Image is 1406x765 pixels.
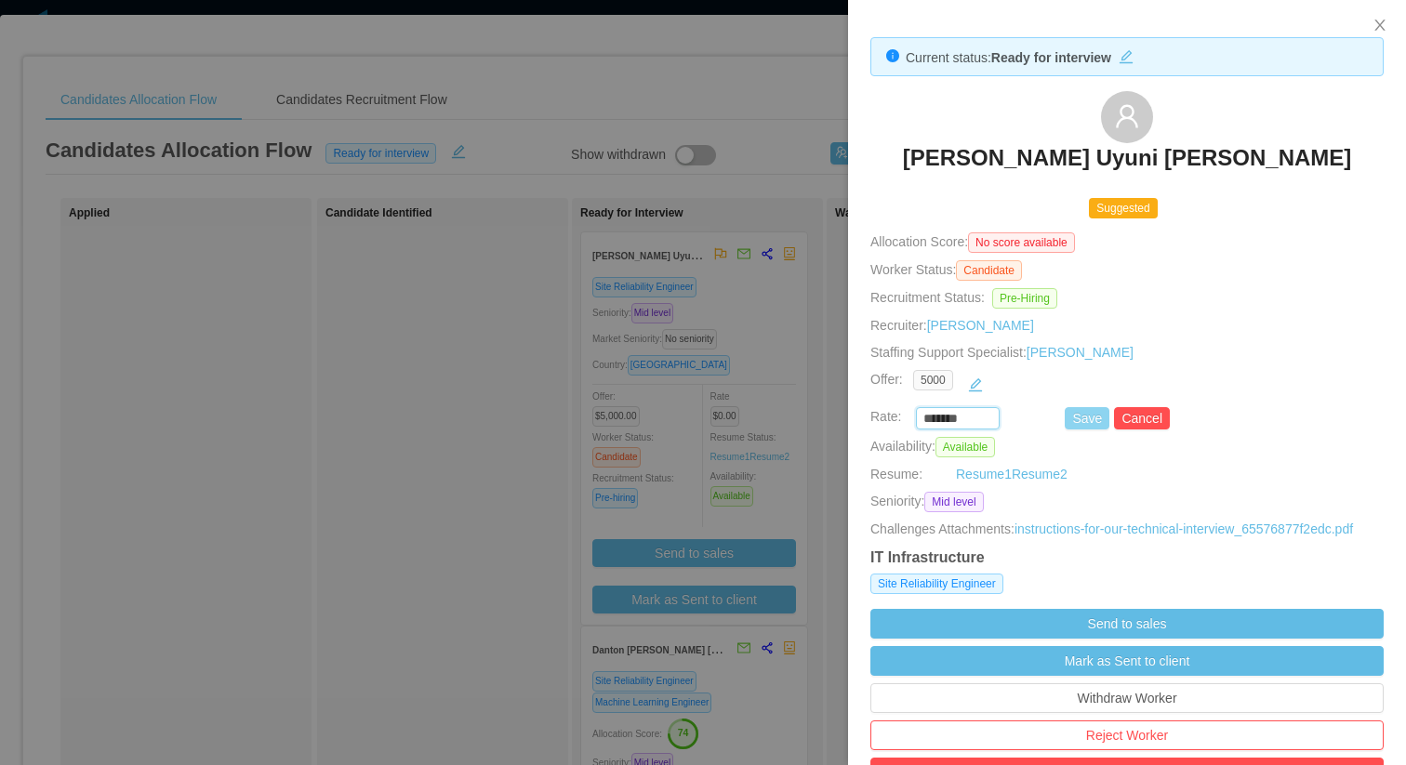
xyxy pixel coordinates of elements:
span: Candidate [956,260,1022,281]
strong: Ready for interview [991,50,1111,65]
span: Challenges Attachments: [870,520,1015,539]
span: No score available [968,232,1075,253]
span: Seniority: [870,492,924,512]
span: Available [935,437,995,457]
button: icon: edit [961,370,990,400]
a: Resume2 [1012,465,1068,484]
span: Suggested [1089,198,1157,218]
i: icon: info-circle [886,49,899,62]
span: Site Reliability Engineer [870,574,1003,594]
a: [PERSON_NAME] Uyuni [PERSON_NAME] [903,143,1352,184]
span: Recruitment Status: [870,290,985,305]
button: Mark as Sent to client [870,646,1384,676]
h3: [PERSON_NAME] Uyuni [PERSON_NAME] [903,143,1352,173]
button: Cancel [1114,407,1170,429]
a: Resume1 [956,465,1012,484]
button: Withdraw Worker [870,683,1384,713]
span: Current status: [906,50,991,65]
a: instructions-for-our-technical-interview_65576877f2edc.pdf [1015,521,1353,536]
span: Resume: [870,467,922,481]
span: Pre-Hiring [992,288,1057,309]
a: [PERSON_NAME] [1027,345,1134,360]
span: Allocation Score: [870,234,968,249]
span: 5000 [913,370,953,390]
a: [PERSON_NAME] [927,318,1034,333]
span: Worker Status: [870,262,956,277]
i: icon: close [1373,18,1387,33]
button: Send to sales [870,609,1384,639]
strong: IT Infrastructure [870,549,985,565]
button: icon: edit [1111,46,1141,64]
button: Reject Worker [870,720,1384,750]
button: Save [1065,407,1109,429]
span: Recruiter: [870,318,1034,333]
span: Availability: [870,439,1002,454]
span: Mid level [924,492,983,512]
i: icon: user [1114,103,1140,129]
span: Staffing Support Specialist: [870,345,1134,360]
